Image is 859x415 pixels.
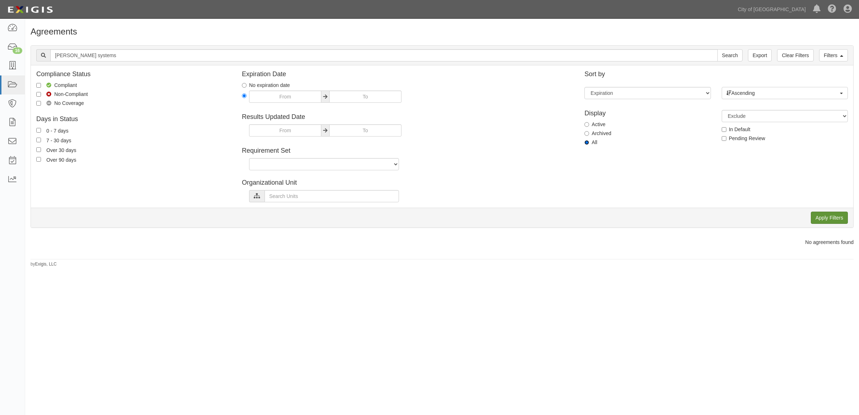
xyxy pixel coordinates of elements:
[36,116,231,123] h4: Days in Status
[584,110,711,117] h4: Display
[329,124,401,137] input: To
[726,89,839,97] span: Ascending
[584,131,589,136] input: Archived
[36,83,41,88] input: Compliant
[31,27,854,36] h1: Agreements
[36,91,88,98] label: Non-Compliant
[722,126,750,133] label: In Default
[36,157,41,162] input: Over 90 days
[722,87,848,99] button: Ascending
[242,82,290,89] label: No expiration date
[36,138,41,142] input: 7 - 30 days
[46,146,76,154] div: Over 30 days
[819,49,848,61] a: Filters
[242,83,247,88] input: No expiration date
[36,128,41,133] input: 0 - 7 days
[46,136,71,144] div: 7 - 30 days
[811,212,848,224] input: Apply Filters
[46,156,76,163] div: Over 90 days
[265,190,399,202] input: Search Units
[717,49,743,61] input: Search
[734,2,809,17] a: City of [GEOGRAPHIC_DATA]
[36,101,41,106] input: No Coverage
[242,114,574,121] h4: Results Updated Date
[242,147,574,155] h4: Requirement Set
[13,47,22,54] div: 16
[36,147,41,152] input: Over 30 days
[36,100,84,107] label: No Coverage
[722,135,765,142] label: Pending Review
[36,92,41,97] input: Non-Compliant
[722,136,726,141] input: Pending Review
[46,126,68,134] div: 0 - 7 days
[584,139,597,146] label: All
[722,127,726,132] input: In Default
[249,91,321,103] input: From
[36,82,77,89] label: Compliant
[242,71,574,78] h4: Expiration Date
[242,179,574,186] h4: Organizational Unit
[249,124,321,137] input: From
[5,3,55,16] img: logo-5460c22ac91f19d4615b14bd174203de0afe785f0fc80cf4dbbc73dc1793850b.png
[35,262,57,267] a: Exigis, LLC
[36,71,231,78] h4: Compliance Status
[584,140,589,145] input: All
[584,121,605,128] label: Active
[25,239,859,246] div: No agreements found
[31,261,57,267] small: by
[828,5,836,14] i: Help Center - Complianz
[329,91,401,103] input: To
[50,49,718,61] input: Search
[748,49,772,61] a: Export
[584,122,589,127] input: Active
[584,130,611,137] label: Archived
[584,71,848,78] h4: Sort by
[777,49,813,61] a: Clear Filters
